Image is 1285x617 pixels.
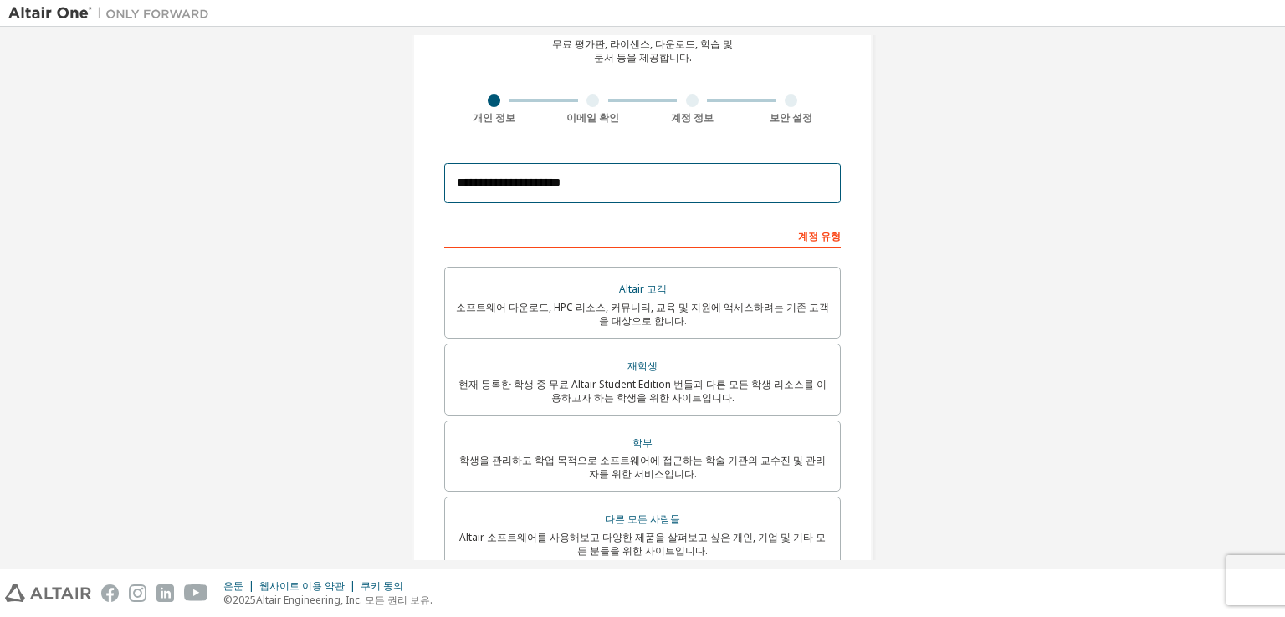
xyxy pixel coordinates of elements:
font: 재학생 [627,359,658,373]
font: 무료 평가판, 라이센스, 다운로드, 학습 및 [552,37,733,51]
font: 웹사이트 이용 약관 [259,579,345,593]
img: linkedin.svg [156,584,174,602]
font: 쿠키 동의 [361,579,403,593]
img: instagram.svg [129,584,146,602]
font: 학생을 관리하고 학업 목적으로 소프트웨어에 접근하는 학술 기관의 교수진 및 관리자를 위한 서비스입니다. [459,453,826,481]
font: 학부 [632,436,653,450]
font: 문서 등을 제공합니다. [594,50,692,64]
font: 계정 유형 [798,229,841,243]
font: Altair 소프트웨어를 사용해보고 다양한 제품을 살펴보고 싶은 개인, 기업 및 기타 모든 분들을 위한 사이트입니다. [459,530,826,558]
font: 다른 모든 사람들 [605,512,680,526]
img: altair_logo.svg [5,584,91,602]
font: 현재 등록한 학생 중 무료 Altair Student Edition 번들과 다른 모든 학생 리소스를 이용하고자 하는 학생을 위한 사이트입니다. [458,377,827,405]
font: 계정 정보 [671,110,714,125]
font: 이메일 확인 [566,110,619,125]
font: 2025 [233,593,256,607]
font: 개인 정보 [473,110,515,125]
img: 알타이르 원 [8,5,218,22]
font: 소프트웨어 다운로드, HPC 리소스, 커뮤니티, 교육 및 지원에 액세스하려는 기존 고객을 대상으로 합니다. [456,300,829,328]
font: 은둔 [223,579,243,593]
img: youtube.svg [184,584,208,602]
font: 보안 설정 [770,110,812,125]
img: facebook.svg [101,584,119,602]
font: Altair 고객 [619,282,667,296]
font: Altair Engineering, Inc. 모든 권리 보유. [256,593,433,607]
font: © [223,593,233,607]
